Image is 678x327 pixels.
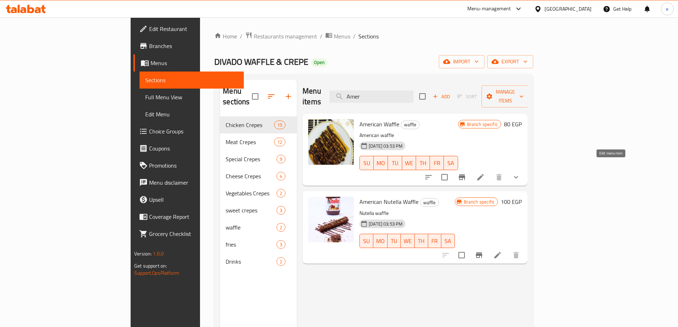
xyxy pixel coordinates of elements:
[145,76,238,84] span: Sections
[493,251,502,259] a: Edit menu item
[277,156,285,163] span: 9
[359,234,373,248] button: SU
[277,206,285,215] div: items
[133,37,244,54] a: Branches
[151,59,238,67] span: Menus
[149,161,238,170] span: Promotions
[366,143,405,149] span: [DATE] 03:53 PM
[444,236,452,246] span: SA
[149,212,238,221] span: Coverage Report
[311,59,327,65] span: Open
[149,230,238,238] span: Grocery Checklist
[277,155,285,163] div: items
[430,156,444,170] button: FR
[133,123,244,140] a: Choice Groups
[512,173,520,181] svg: Show Choices
[133,208,244,225] a: Coverage Report
[277,224,285,231] span: 2
[248,89,263,104] span: Select all sections
[277,223,285,232] div: items
[226,138,274,146] div: Meat Crepes
[145,93,238,101] span: Full Menu View
[133,54,244,72] a: Menus
[432,93,451,101] span: Add
[501,197,522,207] h6: 100 EGP
[277,190,285,197] span: 2
[373,234,388,248] button: MO
[330,90,414,103] input: search
[220,185,297,202] div: Vegetables Crepes2
[133,20,244,37] a: Edit Restaurant
[359,196,419,207] span: American Nutella Waffle
[149,127,238,136] span: Choice Groups
[277,172,285,180] div: items
[133,174,244,191] a: Menu disclaimer
[134,249,152,258] span: Version:
[415,89,430,104] span: Select section
[226,172,277,180] span: Cheese Crepes
[390,236,398,246] span: TU
[366,221,405,227] span: [DATE] 03:53 PM
[220,116,297,133] div: Chicken Crepes15
[404,236,412,246] span: WE
[145,110,238,118] span: Edit Menu
[490,169,508,186] button: delete
[401,121,419,129] span: waffle
[363,158,371,168] span: SU
[133,157,244,174] a: Promotions
[214,32,533,41] nav: breadcrumb
[417,236,425,246] span: TH
[320,32,322,41] li: /
[226,155,277,163] div: Special Crepes
[493,57,527,66] span: export
[441,234,455,248] button: SA
[388,234,401,248] button: TU
[482,85,529,107] button: Manage items
[226,121,274,129] div: Chicken Crepes
[149,144,238,153] span: Coupons
[274,138,285,146] div: items
[430,91,453,102] button: Add
[303,86,321,107] h2: Menu items
[358,32,379,41] span: Sections
[415,234,428,248] button: TH
[666,5,668,13] span: e
[359,156,374,170] button: SU
[149,195,238,204] span: Upsell
[334,32,350,41] span: Menus
[504,119,522,129] h6: 80 EGP
[133,225,244,242] a: Grocery Checklist
[444,156,458,170] button: SA
[277,207,285,214] span: 3
[419,158,427,168] span: TH
[401,234,415,248] button: WE
[226,257,277,266] span: Drinks
[431,236,439,246] span: FR
[220,151,297,168] div: Special Crepes9
[277,240,285,249] div: items
[220,133,297,151] div: Meat Crepes12
[226,206,277,215] div: sweet crepes
[359,131,458,140] p: American waffle
[391,158,399,168] span: TU
[274,121,285,129] div: items
[274,139,285,146] span: 12
[226,189,277,197] div: Vegetables Crepes
[220,253,297,270] div: Drinks2
[416,156,430,170] button: TH
[437,170,452,185] span: Select to update
[220,168,297,185] div: Cheese Crepes4
[363,236,370,246] span: SU
[140,89,244,106] a: Full Menu View
[149,42,238,50] span: Branches
[220,219,297,236] div: waffle2
[226,223,277,232] span: waffle
[277,241,285,248] span: 3
[308,119,354,165] img: American Waffle
[359,119,399,130] span: American Waffle
[149,25,238,33] span: Edit Restaurant
[420,169,437,186] button: sort-choices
